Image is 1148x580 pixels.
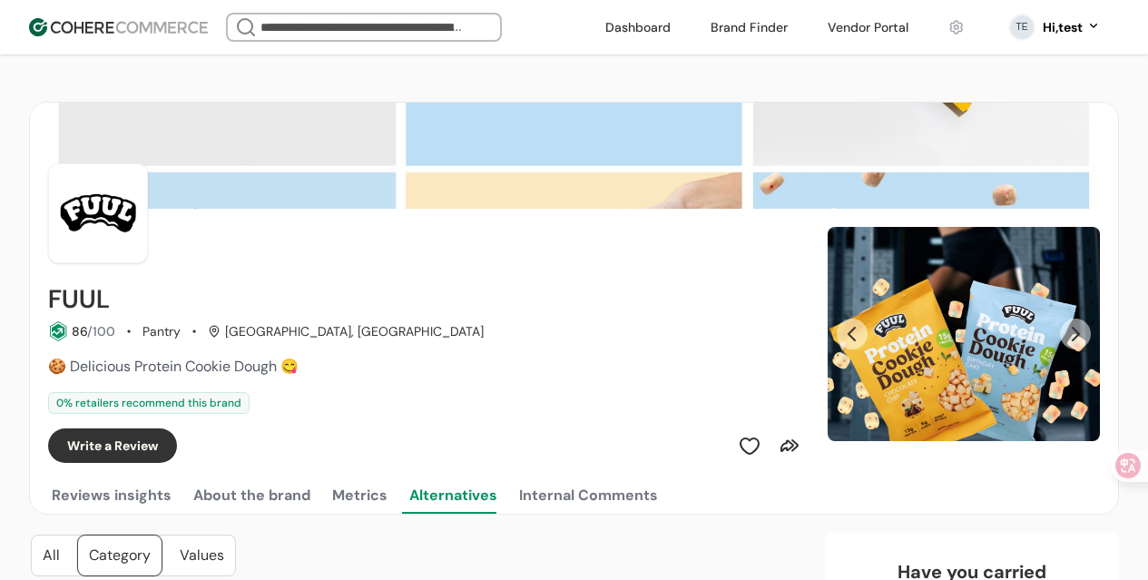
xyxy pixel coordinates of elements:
[48,163,148,263] img: Brand Photo
[78,536,162,575] div: Category
[828,227,1100,441] img: Slide 0
[72,323,87,339] span: 86
[1008,14,1035,41] svg: 0 percent
[169,536,235,575] div: Values
[1043,18,1083,37] div: Hi, test
[1043,18,1101,37] button: Hi,test
[828,227,1100,441] div: Carousel
[48,285,110,314] h2: FUUL
[48,477,175,514] button: Reviews insights
[48,428,177,463] button: Write a Review
[48,392,250,414] div: 0 % retailers recommend this brand
[329,477,391,514] button: Metrics
[29,18,208,36] img: Cohere Logo
[837,319,868,349] button: Previous Slide
[32,536,71,575] div: All
[30,103,1118,209] img: Brand cover image
[190,477,314,514] button: About the brand
[1060,319,1091,349] button: Next Slide
[519,485,658,506] div: Internal Comments
[48,357,299,376] span: 🍪 Delicious Protein Cookie Dough 😋
[87,323,115,339] span: /100
[208,322,484,341] div: [GEOGRAPHIC_DATA], [GEOGRAPHIC_DATA]
[142,322,181,341] div: Pantry
[406,477,501,514] button: Alternatives
[828,227,1100,441] div: Slide 1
